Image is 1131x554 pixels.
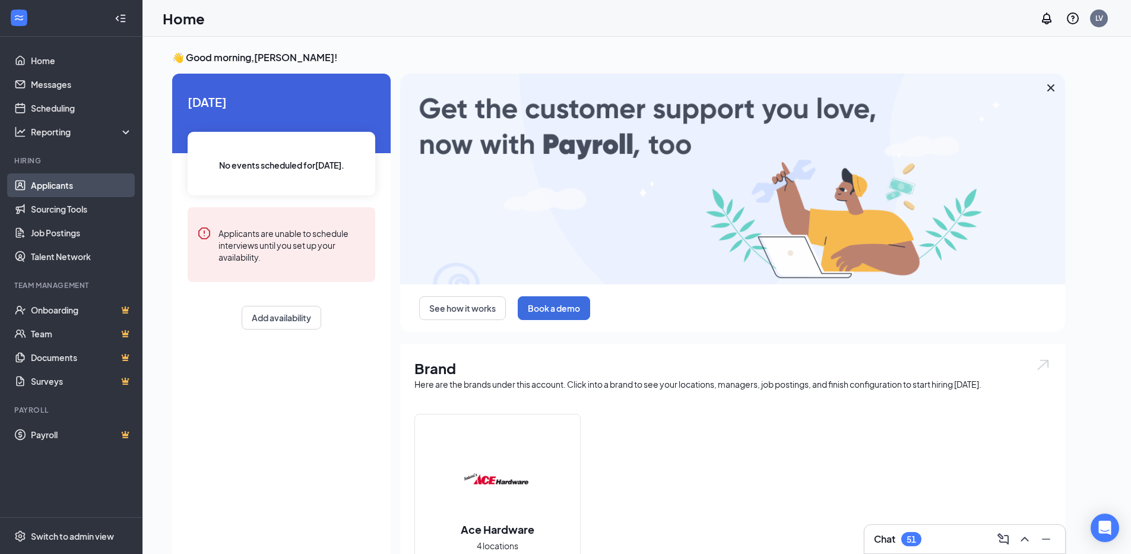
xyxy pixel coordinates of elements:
span: No events scheduled for [DATE] . [219,159,344,172]
svg: Error [197,226,211,240]
a: TeamCrown [31,322,132,346]
div: Reporting [31,126,133,138]
img: Ace Hardware [460,441,536,517]
a: Messages [31,72,132,96]
button: Book a demo [518,296,590,320]
img: open.6027fd2a22e1237b5b06.svg [1035,358,1051,372]
svg: Settings [14,530,26,542]
button: Add availability [242,306,321,330]
div: Applicants are unable to schedule interviews until you set up your availability. [218,226,366,263]
svg: QuestionInfo [1066,11,1080,26]
div: 51 [907,534,916,544]
a: Applicants [31,173,132,197]
button: ChevronUp [1015,530,1034,549]
svg: Analysis [14,126,26,138]
div: Team Management [14,280,130,290]
svg: Minimize [1039,532,1053,546]
div: Switch to admin view [31,530,114,542]
span: [DATE] [188,93,375,111]
a: DocumentsCrown [31,346,132,369]
button: See how it works [419,296,506,320]
svg: Notifications [1040,11,1054,26]
a: Talent Network [31,245,132,268]
h1: Brand [414,358,1051,378]
img: payroll-large.gif [400,74,1065,284]
svg: ChevronUp [1018,532,1032,546]
h3: Chat [874,533,895,546]
h1: Home [163,8,205,29]
h2: Ace Hardware [449,522,546,537]
a: Sourcing Tools [31,197,132,221]
div: Hiring [14,156,130,166]
a: SurveysCrown [31,369,132,393]
button: ComposeMessage [994,530,1013,549]
svg: ComposeMessage [996,532,1010,546]
a: Scheduling [31,96,132,120]
a: OnboardingCrown [31,298,132,322]
svg: WorkstreamLogo [13,12,25,24]
a: Job Postings [31,221,132,245]
svg: Collapse [115,12,126,24]
a: PayrollCrown [31,423,132,447]
svg: Cross [1044,81,1058,95]
span: 4 locations [477,539,518,552]
div: LV [1095,13,1103,23]
div: Payroll [14,405,130,415]
div: Open Intercom Messenger [1091,514,1119,542]
button: Minimize [1037,530,1056,549]
a: Home [31,49,132,72]
h3: 👋 Good morning, [PERSON_NAME] ! [172,51,1065,64]
div: Here are the brands under this account. Click into a brand to see your locations, managers, job p... [414,378,1051,390]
